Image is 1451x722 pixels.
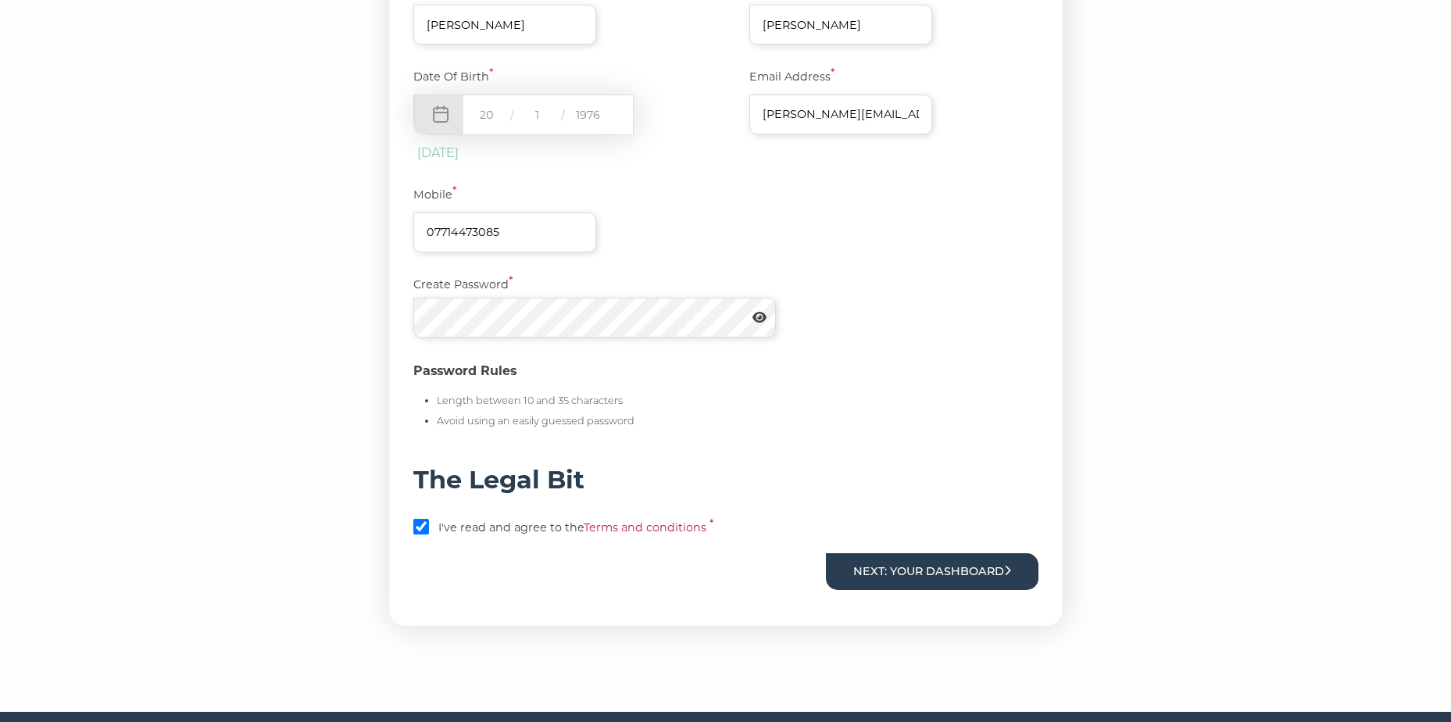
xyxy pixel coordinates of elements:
[749,68,1038,86] label: Email Address
[413,213,596,252] input: xxxxx xxx xxx
[463,105,510,124] input: DD
[584,520,706,534] a: Terms and conditions
[565,105,612,124] input: YYYY
[826,553,1038,590] button: Next: Your Dashboard
[413,5,596,45] input: First Name
[417,145,459,160] span: [DATE]
[413,186,1038,204] label: Mobile
[749,95,932,134] input: aname@company.com
[413,95,634,135] div: / /
[438,519,790,537] label: I've read and agree to the
[413,464,1038,495] h4: The Legal Bit
[413,68,702,86] label: Date Of Birth
[514,105,561,124] input: MM
[437,393,634,409] li: Length between 10 and 35 characters
[413,363,516,378] strong: Password Rules
[413,276,531,294] label: Create Password
[437,413,634,430] li: Avoid using an easily guessed password
[749,5,932,45] input: Last Name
